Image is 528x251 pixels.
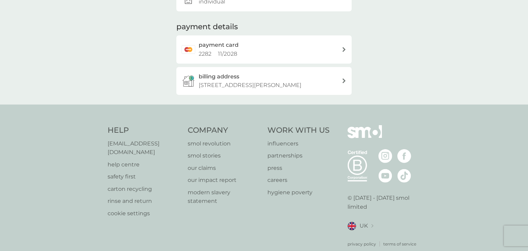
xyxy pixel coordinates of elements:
h2: payment details [176,22,238,32]
a: influencers [267,139,330,148]
img: visit the smol Facebook page [397,149,411,163]
a: terms of service [383,241,416,247]
img: select a new location [371,224,373,228]
h2: payment card [199,41,239,50]
a: partnerships [267,151,330,160]
img: UK flag [348,222,356,230]
a: press [267,164,330,173]
h4: Help [108,125,181,136]
a: payment card2282 11/2028 [176,35,352,63]
a: smol revolution [188,139,261,148]
h3: billing address [199,72,239,81]
p: [STREET_ADDRESS][PERSON_NAME] [199,81,301,90]
span: UK [360,221,368,230]
img: smol [348,125,382,149]
a: smol stories [188,151,261,160]
h4: Work With Us [267,125,330,136]
img: visit the smol Instagram page [378,149,392,163]
img: visit the smol Tiktok page [397,169,411,183]
a: our impact report [188,176,261,185]
a: privacy policy [348,241,376,247]
p: © [DATE] - [DATE] smol limited [348,194,421,211]
span: 2282 [199,51,211,57]
a: modern slavery statement [188,188,261,206]
a: hygiene poverty [267,188,330,197]
a: cookie settings [108,209,181,218]
button: billing address[STREET_ADDRESS][PERSON_NAME] [176,67,352,95]
a: carton recycling [108,185,181,194]
a: rinse and return [108,197,181,206]
img: visit the smol Youtube page [378,169,392,183]
h4: Company [188,125,261,136]
a: safety first [108,172,181,181]
a: [EMAIL_ADDRESS][DOMAIN_NAME] [108,139,181,157]
a: our claims [188,164,261,173]
a: help centre [108,160,181,169]
span: 11 / 2028 [218,51,237,57]
a: careers [267,176,330,185]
